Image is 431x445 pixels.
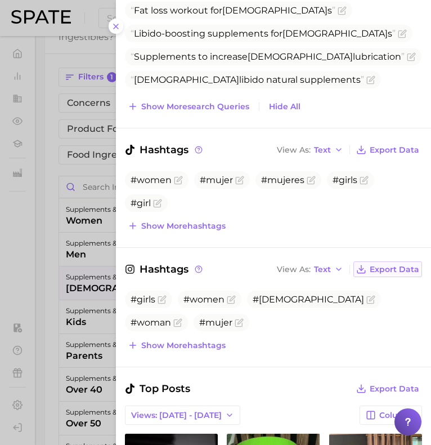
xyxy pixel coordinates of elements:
button: Flag as miscategorized or irrelevant [235,318,244,327]
span: Text [314,266,331,273]
button: View AsText [274,262,346,277]
button: View AsText [274,143,346,157]
span: View As [277,147,311,153]
button: Flag as miscategorized or irrelevant [158,295,167,304]
span: #mujeres [261,175,304,185]
span: Views: [DATE] - [DATE] [131,411,222,420]
span: Top Posts [125,381,190,397]
span: Fat loss workout for s [131,5,335,16]
button: Flag as miscategorized or irrelevant [407,52,416,61]
span: Hide All [269,102,300,112]
span: Columns [379,411,416,420]
button: Flag as miscategorized or irrelevant [227,295,236,304]
span: #women [183,294,225,305]
span: Libido-boosting supplements for s [131,28,396,39]
span: [DEMOGRAPHIC_DATA] [282,28,388,39]
span: #woman [131,317,171,328]
button: Flag as miscategorized or irrelevant [307,176,316,185]
span: Show more hashtags [141,221,226,231]
span: View As [277,266,311,273]
span: Hashtags [125,142,204,158]
span: Show more search queries [141,102,249,112]
span: #girl [131,198,151,208]
span: #women [131,175,172,185]
span: Export Data [370,145,419,155]
button: Columns [360,406,422,425]
span: #mujer [200,175,233,185]
span: Text [314,147,331,153]
span: Show more hashtags [141,341,226,350]
button: Show morehashtags [125,337,228,353]
span: Supplements to increase lubrication [131,51,405,62]
button: Flag as miscategorized or irrelevant [366,295,375,304]
span: #girls [333,175,357,185]
span: Export Data [370,384,419,394]
button: Export Data [353,381,422,397]
button: Flag as miscategorized or irrelevant [153,199,162,208]
button: Show moresearch queries [125,99,252,114]
span: [DEMOGRAPHIC_DATA] [222,5,327,16]
button: Flag as miscategorized or irrelevant [398,29,407,38]
button: Flag as miscategorized or irrelevant [338,6,347,15]
span: [DEMOGRAPHIC_DATA] [134,74,239,85]
button: Views: [DATE] - [DATE] [125,406,240,425]
span: #mujer [199,317,232,328]
button: Flag as miscategorized or irrelevant [173,318,182,327]
button: Show morehashtags [125,218,228,234]
button: Flag as miscategorized or irrelevant [360,176,369,185]
span: [DEMOGRAPHIC_DATA] [248,51,353,62]
button: Export Data [353,142,422,158]
button: Flag as miscategorized or irrelevant [235,176,244,185]
button: Hide All [266,99,303,114]
span: #girls [131,294,155,305]
span: Export Data [370,265,419,274]
span: #[DEMOGRAPHIC_DATA] [253,294,364,305]
button: Export Data [353,261,422,277]
span: Hashtags [125,261,204,277]
span: libido natural supplements [131,74,364,85]
button: Flag as miscategorized or irrelevant [174,176,183,185]
button: Flag as miscategorized or irrelevant [366,75,375,84]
